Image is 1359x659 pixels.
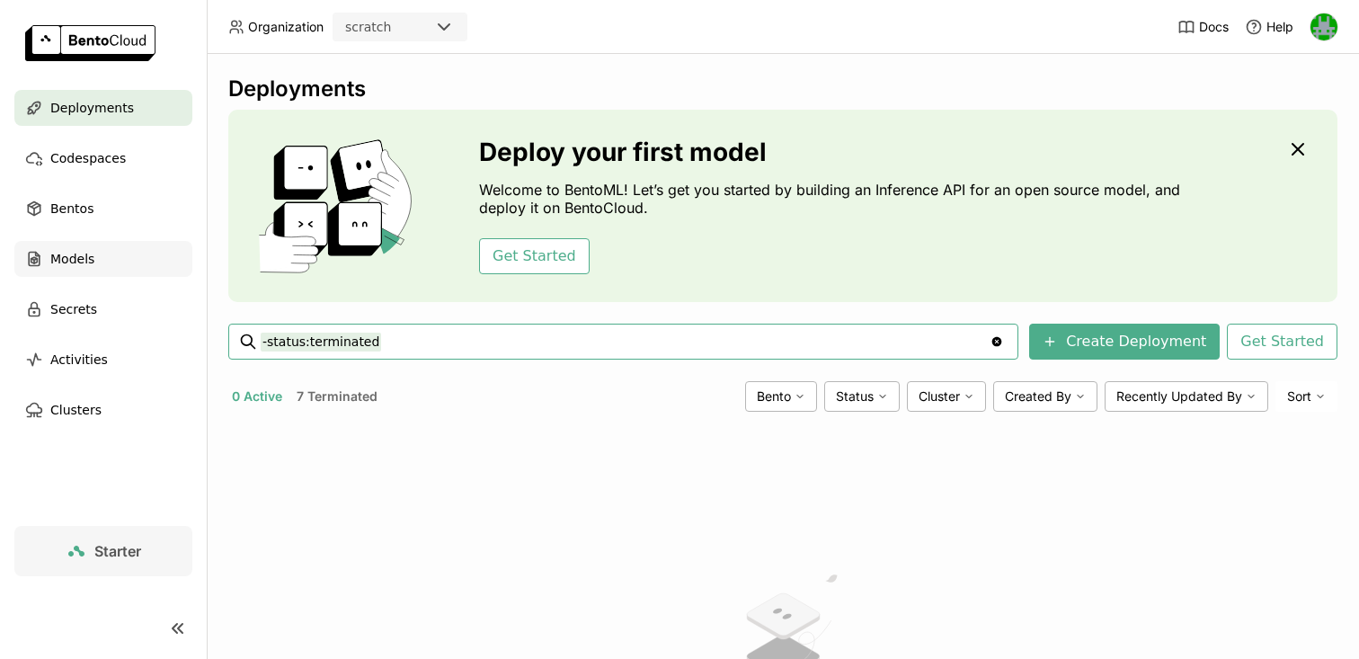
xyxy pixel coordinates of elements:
[1275,381,1337,412] div: Sort
[1227,324,1337,360] button: Get Started
[228,76,1337,102] div: Deployments
[1287,388,1311,405] span: Sort
[919,388,960,405] span: Cluster
[14,342,192,378] a: Activities
[1177,18,1229,36] a: Docs
[907,381,986,412] div: Cluster
[50,349,108,370] span: Activities
[14,291,192,327] a: Secrets
[836,388,874,405] span: Status
[479,181,1189,217] p: Welcome to BentoML! Let’s get you started by building an Inference API for an open source model, ...
[14,140,192,176] a: Codespaces
[1105,381,1268,412] div: Recently Updated By
[94,542,141,560] span: Starter
[14,392,192,428] a: Clusters
[293,385,381,408] button: 7 Terminated
[345,18,391,36] div: scratch
[1029,324,1220,360] button: Create Deployment
[228,385,286,408] button: 0 Active
[479,138,1189,166] h3: Deploy your first model
[14,90,192,126] a: Deployments
[14,241,192,277] a: Models
[50,97,134,119] span: Deployments
[14,191,192,227] a: Bentos
[824,381,900,412] div: Status
[745,381,817,412] div: Bento
[248,19,324,35] span: Organization
[1116,388,1242,405] span: Recently Updated By
[50,198,93,219] span: Bentos
[50,399,102,421] span: Clusters
[14,526,192,576] a: Starter
[1266,19,1293,35] span: Help
[757,388,791,405] span: Bento
[1310,13,1337,40] img: Sean Hickey
[990,334,1004,349] svg: Clear value
[1005,388,1071,405] span: Created By
[50,298,97,320] span: Secrets
[1199,19,1229,35] span: Docs
[1245,18,1293,36] div: Help
[50,248,94,270] span: Models
[25,25,155,61] img: logo
[393,19,395,37] input: Selected scratch.
[479,238,590,274] button: Get Started
[261,327,990,356] input: Search
[50,147,126,169] span: Codespaces
[243,138,436,273] img: cover onboarding
[993,381,1097,412] div: Created By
